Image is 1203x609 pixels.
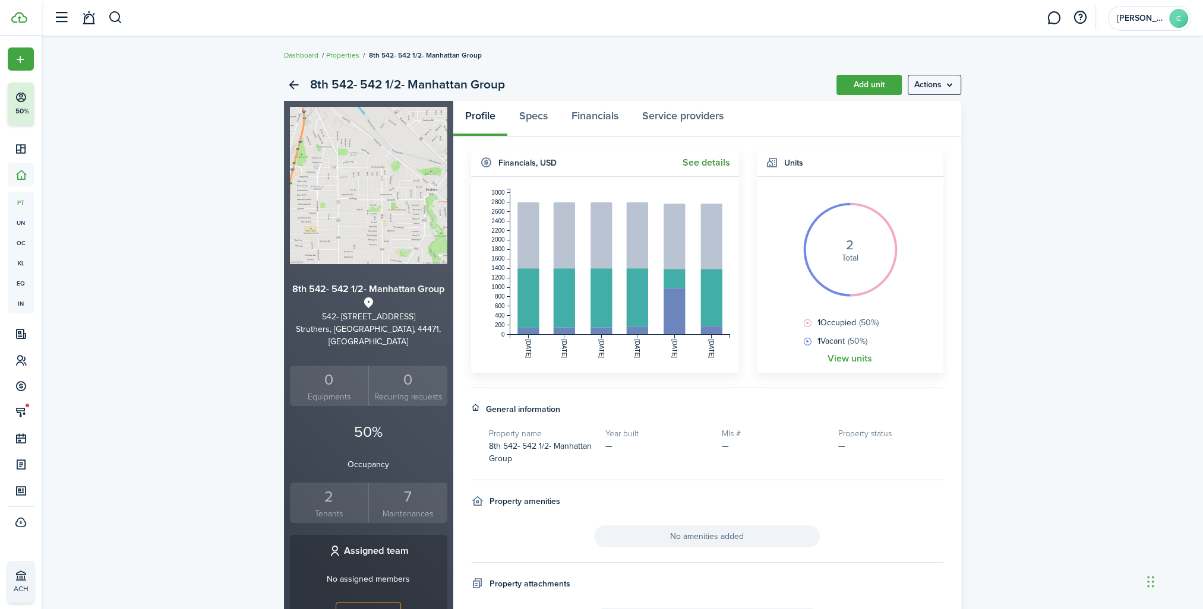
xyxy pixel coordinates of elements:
[605,427,710,440] h5: Year built
[817,316,820,329] b: 1
[525,340,531,359] tspan: [DATE]
[50,7,72,29] button: Open sidebar
[784,157,803,169] h4: Units
[708,340,715,359] tspan: [DATE]
[491,199,505,205] tspan: 2800
[8,212,34,233] a: un
[491,236,505,243] tspan: 2000
[368,366,447,407] a: 0 Recurring requests
[1169,9,1188,28] avatar-text: C
[1043,3,1065,33] a: Messaging
[11,12,27,23] img: TenantCloud
[372,486,444,508] div: 7
[372,507,444,520] small: Maintenances
[108,8,123,28] button: Search
[290,107,447,264] img: Property avatar
[15,106,30,116] p: 50%
[344,544,409,559] h3: Assigned team
[494,312,504,319] tspan: 400
[491,274,505,281] tspan: 1200
[634,340,640,359] tspan: [DATE]
[1117,14,1164,23] span: Carmen
[671,340,677,359] tspan: [DATE]
[817,335,820,347] b: 1
[507,101,560,137] a: Specs
[1144,552,1203,609] iframe: Chat Widget
[290,282,447,297] h3: 8th 542- 542 1/2- Manhattan Group
[8,233,34,253] a: oc
[290,323,447,348] div: Struthers, [GEOGRAPHIC_DATA], 44471, [GEOGRAPHIC_DATA]
[372,369,444,391] div: 0
[1070,8,1090,28] button: Open resource center
[8,273,34,293] a: eq
[848,335,867,347] span: (50%)
[859,316,879,329] span: (50%)
[836,75,902,95] a: Add unit
[838,440,845,452] span: —
[491,218,505,224] tspan: 2400
[908,75,961,95] menu-btn: Actions
[491,265,505,271] tspan: 1400
[594,525,820,547] span: No amenities added
[8,253,34,273] a: kl
[598,340,604,359] tspan: [DATE]
[494,293,504,300] tspan: 800
[489,440,592,465] span: 8th 542- 542 1/2- Manhattan Group
[489,427,593,440] h5: Property name
[722,440,729,452] span: —
[290,366,369,407] a: 0Equipments
[369,50,482,61] span: 8th 542- 542 1/2- Manhattan Group
[310,75,505,95] h2: 8th 542- 542 1/2- Manhattan Group
[605,440,612,452] span: —
[842,252,858,264] span: Total
[293,486,366,508] div: 2
[908,75,961,95] button: Open menu
[491,284,505,290] tspan: 1000
[293,391,366,403] small: Equipments
[290,483,369,524] a: 2Tenants
[722,427,826,440] h5: Mls #
[814,335,867,347] span: Vacant
[828,353,872,364] a: View units
[838,427,943,440] h5: Property status
[501,331,504,338] tspan: 0
[560,101,630,137] a: Financials
[327,573,410,585] p: No assigned members
[491,227,505,234] tspan: 2200
[8,83,106,125] button: 50%
[683,157,730,168] a: See details
[498,157,557,169] h4: Financials , USD
[290,458,447,471] p: Occupancy
[372,391,444,403] small: Recurring requests
[284,50,318,61] a: Dashboard
[494,322,504,328] tspan: 200
[290,421,447,443] p: 50%
[561,340,567,359] tspan: [DATE]
[630,101,735,137] a: Service providers
[494,303,504,309] tspan: 600
[486,403,560,415] h4: General information
[77,3,100,33] a: Notifications
[368,483,447,524] a: 7Maintenances
[491,208,505,215] tspan: 2600
[846,239,854,252] i: 2
[8,293,34,313] a: in
[8,47,34,71] button: Open menu
[490,578,570,590] h4: Property attachments
[491,255,505,262] tspan: 1600
[490,495,560,507] h4: Property amenities
[491,246,505,252] tspan: 1800
[293,369,366,391] div: 0
[8,192,34,212] a: pt
[326,50,359,61] a: Properties
[491,189,505,196] tspan: 3000
[290,310,447,323] div: 542- [STREET_ADDRESS]
[814,316,879,329] span: Occupied
[1147,564,1154,600] div: Drag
